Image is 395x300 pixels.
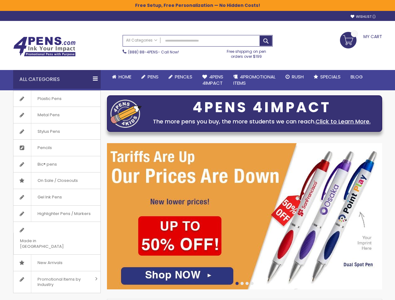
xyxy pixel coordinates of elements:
[13,255,100,271] a: New Arrivals
[13,107,100,123] a: Metal Pens
[107,143,382,289] img: /cheap-promotional-products.html
[292,73,304,80] span: Rush
[175,73,192,80] span: Pencils
[110,99,142,128] img: four_pen_logo.png
[13,123,100,140] a: Stylus Pens
[13,233,85,254] span: Made in [GEOGRAPHIC_DATA]
[281,70,309,84] a: Rush
[220,47,273,59] div: Free shipping on pen orders over $199
[13,189,100,205] a: Gel Ink Pens
[351,14,376,19] a: Wishlist
[136,70,164,84] a: Pens
[13,140,100,156] a: Pencils
[31,123,66,140] span: Stylus Pens
[31,255,69,271] span: New Arrivals
[351,73,363,80] span: Blog
[13,70,101,89] div: All Categories
[128,49,179,55] span: - Call Now!
[316,117,371,125] a: Click to Learn More.
[31,91,68,107] span: Plastic Pens
[13,206,100,222] a: Highlighter Pens / Markers
[13,37,76,57] img: 4Pens Custom Pens and Promotional Products
[309,70,346,84] a: Specials
[123,35,160,46] a: All Categories
[119,73,131,80] span: Home
[145,101,379,114] div: 4PENS 4IMPACT
[31,206,97,222] span: Highlighter Pens / Markers
[320,73,341,80] span: Specials
[13,271,100,293] a: Promotional Items by Industry
[31,189,68,205] span: Gel Ink Pens
[31,107,66,123] span: Metal Pens
[31,156,63,172] span: Bic® pens
[145,117,379,126] div: The more pens you buy, the more students we can reach.
[148,73,159,80] span: Pens
[164,70,197,84] a: Pencils
[346,70,368,84] a: Blog
[228,70,281,90] a: 4PROMOTIONALITEMS
[31,271,93,293] span: Promotional Items by Industry
[126,38,157,43] span: All Categories
[13,91,100,107] a: Plastic Pens
[202,73,223,86] span: 4Pens 4impact
[31,172,84,189] span: On Sale / Closeouts
[233,73,276,86] span: 4PROMOTIONAL ITEMS
[107,70,136,84] a: Home
[13,156,100,172] a: Bic® pens
[13,172,100,189] a: On Sale / Closeouts
[128,49,158,55] a: (888) 88-4PENS
[13,222,100,254] a: Made in [GEOGRAPHIC_DATA]
[31,140,58,156] span: Pencils
[197,70,228,90] a: 4Pens4impact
